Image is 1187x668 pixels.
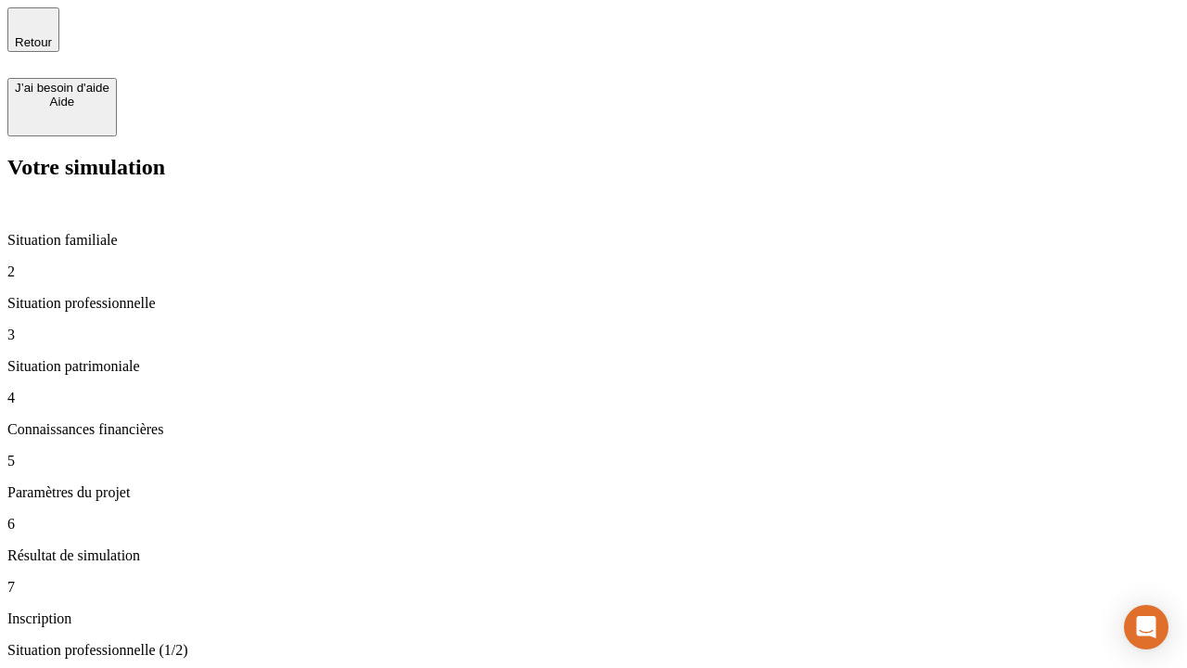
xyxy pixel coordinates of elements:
p: Situation professionnelle (1/2) [7,642,1180,659]
p: 7 [7,579,1180,596]
p: 3 [7,327,1180,343]
p: Situation professionnelle [7,295,1180,312]
p: Connaissances financières [7,421,1180,438]
p: 4 [7,390,1180,406]
p: 5 [7,453,1180,469]
p: 2 [7,263,1180,280]
p: Paramètres du projet [7,484,1180,501]
p: Situation familiale [7,232,1180,249]
span: Retour [15,35,52,49]
button: Retour [7,7,59,52]
p: Résultat de simulation [7,547,1180,564]
h2: Votre simulation [7,155,1180,180]
p: Situation patrimoniale [7,358,1180,375]
p: Inscription [7,610,1180,627]
div: Aide [15,95,109,109]
button: J’ai besoin d'aideAide [7,78,117,136]
div: Open Intercom Messenger [1124,605,1168,649]
p: 6 [7,516,1180,533]
div: J’ai besoin d'aide [15,81,109,95]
